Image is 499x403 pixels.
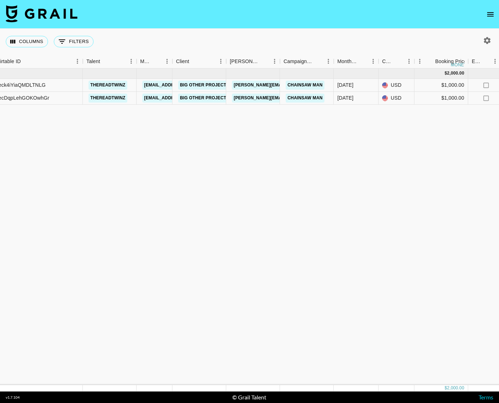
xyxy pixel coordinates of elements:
[394,56,404,66] button: Sort
[447,70,464,76] div: 2,000.00
[482,56,492,66] button: Sort
[382,54,394,68] div: Currency
[445,70,447,76] div: $
[445,385,447,391] div: $
[451,63,467,67] div: money
[337,81,353,89] div: Sep '25
[259,56,269,66] button: Sort
[21,56,31,66] button: Sort
[286,81,324,90] a: Chainsaw Man
[176,54,189,68] div: Client
[232,81,349,90] a: [PERSON_NAME][EMAIL_ADDRESS][DOMAIN_NAME]
[142,81,223,90] a: [EMAIL_ADDRESS][DOMAIN_NAME]
[215,56,226,67] button: Menu
[83,54,137,68] div: Talent
[172,54,226,68] div: Client
[479,394,493,400] a: Terms
[334,54,379,68] div: Month Due
[126,56,137,67] button: Menu
[178,94,231,103] a: Big Other Projects
[313,56,323,66] button: Sort
[358,56,368,66] button: Sort
[232,94,349,103] a: [PERSON_NAME][EMAIL_ADDRESS][DOMAIN_NAME]
[140,54,152,68] div: Manager
[72,56,83,67] button: Menu
[232,394,266,401] div: © Grail Talent
[286,94,324,103] a: Chainsaw Man
[323,56,334,67] button: Menu
[100,56,110,66] button: Sort
[230,54,259,68] div: [PERSON_NAME]
[178,81,231,90] a: Big Other Projects
[89,81,127,90] a: thereadtwinz
[89,94,127,103] a: thereadtwinz
[414,56,425,67] button: Menu
[404,56,414,67] button: Menu
[152,56,162,66] button: Sort
[284,54,313,68] div: Campaign (Type)
[86,54,100,68] div: Talent
[269,56,280,67] button: Menu
[368,56,379,67] button: Menu
[337,94,353,101] div: Sep '25
[142,94,223,103] a: [EMAIL_ADDRESS][DOMAIN_NAME]
[425,56,435,66] button: Sort
[472,54,482,68] div: Expenses: Remove Commission?
[6,395,20,400] div: v 1.7.104
[379,79,414,92] div: USD
[435,54,467,68] div: Booking Price
[226,54,280,68] div: Booker
[6,5,77,22] img: Grail Talent
[483,7,498,22] button: open drawer
[280,54,334,68] div: Campaign (Type)
[447,385,464,391] div: 2,000.00
[379,54,414,68] div: Currency
[137,54,172,68] div: Manager
[189,56,199,66] button: Sort
[379,92,414,105] div: USD
[337,54,358,68] div: Month Due
[414,92,468,105] div: $1,000.00
[414,79,468,92] div: $1,000.00
[6,36,48,47] button: Select columns
[54,36,94,47] button: Show filters
[162,56,172,67] button: Menu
